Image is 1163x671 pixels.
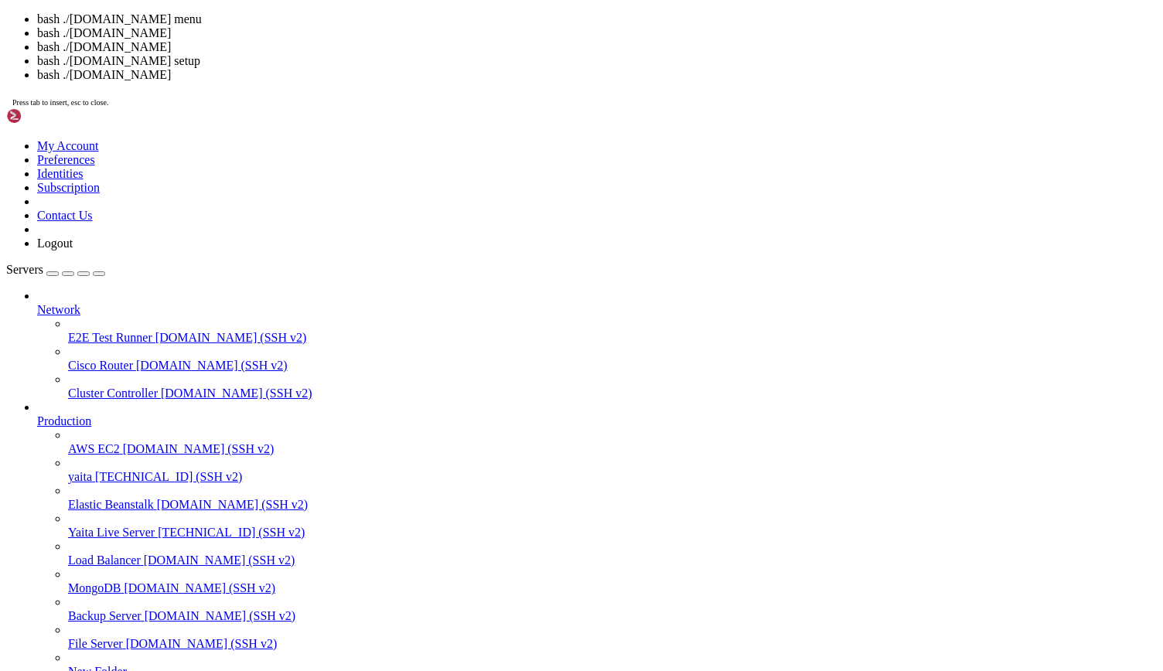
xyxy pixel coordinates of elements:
[37,54,1157,68] li: bash ./[DOMAIN_NAME] setup
[68,331,1157,345] a: E2E Test Runner [DOMAIN_NAME] (SSH v2)
[705,269,749,281] span: scripts
[6,108,95,124] img: Shellngn
[136,359,288,372] span: [DOMAIN_NAME] (SSH v2)
[6,46,961,59] x-row: Run "/usr/bin/dnf check-release-update" for full release and version update info
[37,68,1157,82] li: bash ./[DOMAIN_NAME]
[37,303,80,316] span: Network
[286,400,292,414] div: (43, 30)
[68,581,1157,595] a: MongoDB [DOMAIN_NAME] (SSH v2)
[68,387,1157,400] a: Cluster Controller [DOMAIN_NAME] (SSH v2)
[158,526,305,539] span: [TECHNICAL_ID] (SSH v2)
[458,256,581,268] span: notification-service
[6,164,961,177] x-row: _/ _/
[68,526,155,539] span: Yaita Live Server
[6,256,961,269] x-row: [DOMAIN_NAME]
[37,414,1157,428] a: Production
[157,498,309,511] span: [DOMAIN_NAME] (SSH v2)
[68,526,1157,540] a: Yaita Live Server [TECHNICAL_ID] (SSH v2)
[377,216,501,229] span: yaita-migration-logs
[6,151,961,164] x-row: ~~._. _/
[68,331,152,344] span: E2E Test Runner
[513,216,680,229] span: yaita-restoration-v2-export
[6,400,961,414] x-row: [ec2-user@ip-172-31-17-33 scripts]$ bash ./
[6,361,961,374] x-row: [DOMAIN_NAME] [DOMAIN_NAME] [DOMAIN_NAME]
[68,442,1157,456] a: AWS EC2 [DOMAIN_NAME] (SSH v2)
[6,203,961,216] x-row: [ec2-user@ip-172-31-17-33 ~]$ ls
[68,609,142,622] span: Backup Server
[346,256,445,268] span: location-service
[124,282,278,295] span: driver-assignment-service
[37,167,84,180] a: Identities
[37,303,1157,317] a: Network
[123,442,275,455] span: [DOMAIN_NAME] (SSH v2)
[6,387,961,400] x-row: [DOMAIN_NAME] [DOMAIN_NAME] [DOMAIN_NAME] [DOMAIN_NAME]
[6,322,961,335] x-row: alertmanager-config.yml [DOMAIN_NAME] [DOMAIN_NAME]
[569,269,650,281] span: order-service
[95,470,242,483] span: [TECHNICAL_ID] (SSH v2)
[693,216,860,229] span: yaita-restoration-v3-export
[68,498,154,511] span: Elastic Beanstalk
[6,59,961,72] x-row: , #_
[557,282,650,295] span: payment-service
[6,190,961,203] x-row: Last login: [DATE] from [TECHNICAL_ID]
[6,72,961,85] x-row: ~\_ ####_ Amazon Linux 2023
[68,359,133,372] span: Cisco Router
[192,256,334,268] span: eureka-service-registry
[68,512,1157,540] li: Yaita Live Server [TECHNICAL_ID] (SSH v2)
[439,322,470,334] span: nginx
[136,269,161,281] span: docs
[6,308,961,322] x-row: [ec2-user@ip-172-31-17-33 scripts]$ ls
[699,256,773,268] span: yaita-common
[37,237,73,250] a: Logout
[145,609,296,622] span: [DOMAIN_NAME] (SSH v2)
[6,335,961,348] x-row: [DOMAIN_NAME][DATE] [DOMAIN_NAME] [DOMAIN_NAME] [DOMAIN_NAME]
[6,85,961,98] x-row: ~~ \_#####\
[6,243,961,256] x-row: [ec2-user@ip-172-31-17-33 yaita-core-backend]$ ls
[68,609,1157,623] a: Backup Server [DOMAIN_NAME] (SSH v2)
[6,19,961,32] x-row: A newer release of "Amazon Linux" is available.
[693,282,767,295] span: user-service
[68,637,1157,651] a: File Server [DOMAIN_NAME] (SSH v2)
[161,387,312,400] span: [DOMAIN_NAME] (SSH v2)
[445,282,507,295] span: monitoring
[37,139,99,152] a: My Account
[37,40,1157,54] li: bash ./[DOMAIN_NAME]
[594,256,687,268] span: product-service
[68,428,1157,456] li: AWS EC2 [DOMAIN_NAME] (SSH v2)
[6,295,961,308] x-row: [ec2-user@ip-172-31-17-33 yaita-core-backend]$ cd scripts/
[68,623,1157,651] li: File Server [DOMAIN_NAME] (SSH v2)
[6,348,961,361] x-row: [DOMAIN_NAME] [DOMAIN_NAME] [DOMAIN_NAME] [DOMAIN_NAME]
[6,177,961,190] x-row: _/m/'
[68,540,1157,567] li: Load Balancer [DOMAIN_NAME] (SSH v2)
[68,387,158,400] span: Cluster Controller
[37,209,93,222] a: Contact Us
[37,414,91,427] span: Production
[37,12,1157,26] li: bash ./[DOMAIN_NAME] menu
[6,263,43,276] span: Servers
[6,138,961,151] x-row: ~~~ /
[6,32,961,46] x-row: Version 2023.9.20250929:
[68,567,1157,595] li: MongoDB [DOMAIN_NAME] (SSH v2)
[6,216,118,229] span: yaita-core-backend
[6,230,961,243] x-row: [ec2-user@ip-172-31-17-33 ~]$ cd yaita-core-backend
[346,361,439,373] span: service-configs
[458,269,538,281] span: migration-sql
[6,263,105,276] a: Servers
[68,637,123,650] span: File Server
[124,581,275,594] span: [DOMAIN_NAME] (SSH v2)
[68,470,1157,484] a: yaita [TECHNICAL_ID] (SSH v2)
[6,111,961,124] x-row: ~~ \#/ ___ [URL][DOMAIN_NAME]
[144,553,295,567] span: [DOMAIN_NAME] (SSH v2)
[37,181,100,194] a: Subscription
[6,124,961,138] x-row: ~~ V~' '->
[6,256,111,268] span: analytics-service
[37,153,95,166] a: Preferences
[155,331,307,344] span: [DOMAIN_NAME] (SSH v2)
[6,282,961,295] x-row: create-database.ps1
[68,595,1157,623] li: Backup Server [DOMAIN_NAME] (SSH v2)
[12,98,108,107] span: Press tab to insert, esc to close.
[68,484,1157,512] li: Elastic Beanstalk [DOMAIN_NAME] (SSH v2)
[37,26,1157,40] li: bash ./[DOMAIN_NAME]
[130,216,217,229] span: yaita-frontend
[68,317,1157,345] li: E2E Test Runner [DOMAIN_NAME] (SSH v2)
